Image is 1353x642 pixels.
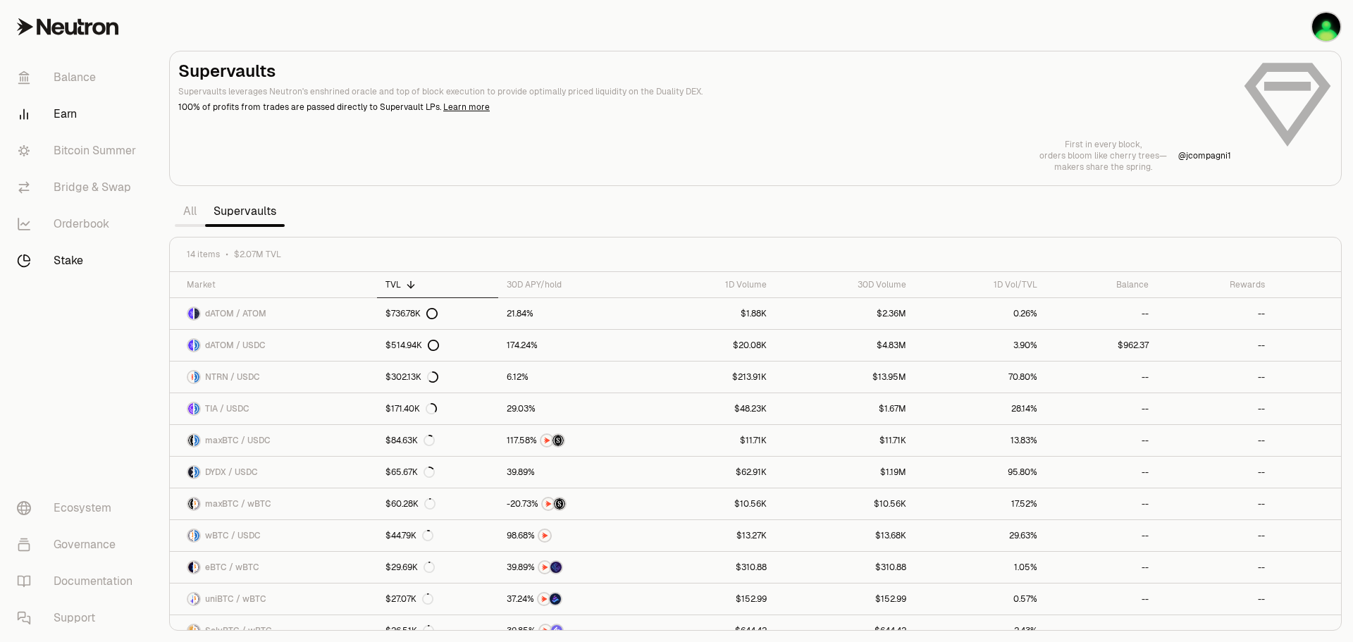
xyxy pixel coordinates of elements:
[775,520,915,551] a: $13.68K
[385,403,437,414] div: $171.40K
[498,520,648,551] a: NTRN
[775,362,915,393] a: $13.95M
[377,457,498,488] a: $65.67K
[194,562,199,573] img: wBTC Logo
[187,249,220,260] span: 14 items
[648,298,775,329] a: $1.88K
[385,435,435,446] div: $84.63K
[205,435,271,446] span: maxBTC / USDC
[648,552,775,583] a: $310.88
[1054,279,1149,290] div: Balance
[170,393,377,424] a: TIA LogoUSDC LogoTIA / USDC
[539,562,550,573] img: NTRN
[1046,425,1157,456] a: --
[775,552,915,583] a: $310.88
[540,625,551,636] img: NTRN
[188,467,193,478] img: DYDX Logo
[775,457,915,488] a: $1.19M
[915,330,1046,361] a: 3.90%
[6,206,152,242] a: Orderbook
[543,498,554,510] img: NTRN
[1157,425,1273,456] a: --
[507,529,640,543] button: NTRN
[498,552,648,583] a: NTRNEtherFi Points
[775,298,915,329] a: $2.36M
[377,520,498,551] a: $44.79K
[1039,139,1167,150] p: First in every block,
[775,488,915,519] a: $10.56K
[6,600,152,636] a: Support
[170,520,377,551] a: wBTC LogoUSDC LogowBTC / USDC
[188,371,193,383] img: NTRN Logo
[1039,150,1167,161] p: orders bloom like cherry trees—
[188,403,193,414] img: TIA Logo
[1166,279,1265,290] div: Rewards
[188,625,193,636] img: SolvBTC Logo
[6,563,152,600] a: Documentation
[1039,139,1167,173] a: First in every block,orders bloom like cherry trees—makers share the spring.
[6,242,152,279] a: Stake
[194,530,199,541] img: USDC Logo
[377,298,498,329] a: $736.78K
[170,362,377,393] a: NTRN LogoUSDC LogoNTRN / USDC
[498,488,648,519] a: NTRNStructured Points
[648,362,775,393] a: $213.91K
[1046,488,1157,519] a: --
[385,625,434,636] div: $26.51K
[507,433,640,447] button: NTRNStructured Points
[6,490,152,526] a: Ecosystem
[648,457,775,488] a: $62.91K
[194,340,199,351] img: USDC Logo
[377,584,498,615] a: $27.07K
[915,552,1046,583] a: 1.05%
[1046,298,1157,329] a: --
[205,371,260,383] span: NTRN / USDC
[648,520,775,551] a: $13.27K
[170,457,377,488] a: DYDX LogoUSDC LogoDYDX / USDC
[648,330,775,361] a: $20.08K
[6,96,152,132] a: Earn
[377,362,498,393] a: $302.13K
[170,425,377,456] a: maxBTC LogoUSDC LogomaxBTC / USDC
[194,498,199,510] img: wBTC Logo
[443,101,490,113] a: Learn more
[175,197,205,226] a: All
[775,330,915,361] a: $4.83M
[194,371,199,383] img: USDC Logo
[550,562,562,573] img: EtherFi Points
[915,425,1046,456] a: 13.83%
[1046,552,1157,583] a: --
[377,488,498,519] a: $60.28K
[784,279,906,290] div: 30D Volume
[205,562,259,573] span: eBTC / wBTC
[1046,393,1157,424] a: --
[552,435,564,446] img: Structured Points
[178,85,1231,98] p: Supervaults leverages Neutron's enshrined oracle and top of block execution to provide optimally ...
[377,330,498,361] a: $514.94K
[1046,457,1157,488] a: --
[188,308,193,319] img: dATOM Logo
[648,425,775,456] a: $11.71K
[385,530,433,541] div: $44.79K
[170,488,377,519] a: maxBTC LogowBTC LogomaxBTC / wBTC
[194,593,199,605] img: wBTC Logo
[205,308,266,319] span: dATOM / ATOM
[539,530,550,541] img: NTRN
[377,425,498,456] a: $84.63K
[6,59,152,96] a: Balance
[648,393,775,424] a: $48.23K
[550,593,561,605] img: Bedrock Diamonds
[1157,552,1273,583] a: --
[6,132,152,169] a: Bitcoin Summer
[205,530,261,541] span: wBTC / USDC
[1046,362,1157,393] a: --
[188,435,193,446] img: maxBTC Logo
[915,488,1046,519] a: 17.52%
[187,279,369,290] div: Market
[541,435,552,446] img: NTRN
[915,457,1046,488] a: 95.80%
[205,467,258,478] span: DYDX / USDC
[205,340,266,351] span: dATOM / USDC
[385,467,435,478] div: $65.67K
[178,101,1231,113] p: 100% of profits from trades are passed directly to Supervault LPs.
